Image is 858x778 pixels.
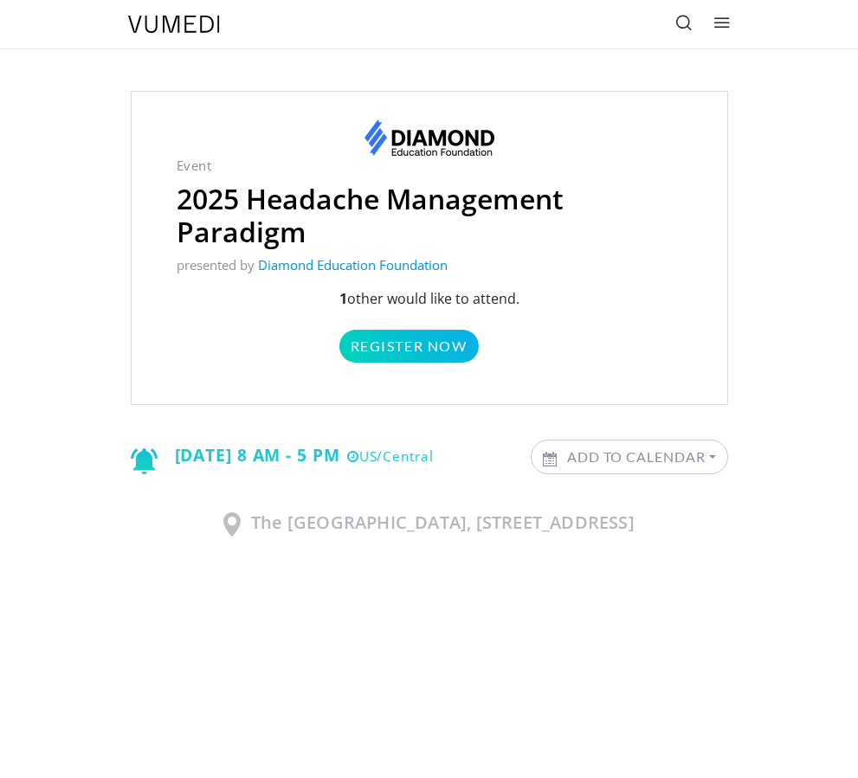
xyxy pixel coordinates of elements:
[339,288,519,363] p: other would like to attend.
[258,256,448,273] a: Diamond Education Foundation
[339,330,479,363] a: Register Now
[339,289,347,308] strong: 1
[177,183,682,248] h2: 2025 Headache Management Paradigm
[223,512,241,537] img: Location Icon
[364,119,494,156] img: Diamond Education Foundation
[177,156,682,176] p: Event
[131,448,158,474] img: Notification icon
[532,440,727,473] a: Add to Calendar
[131,440,434,474] div: [DATE] 8 AM - 5 PM
[347,447,434,466] small: US/Central
[543,452,557,466] img: Calendar icon
[131,512,728,537] h3: The [GEOGRAPHIC_DATA], [STREET_ADDRESS]
[177,255,682,275] p: presented by
[128,16,220,33] img: VuMedi Logo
